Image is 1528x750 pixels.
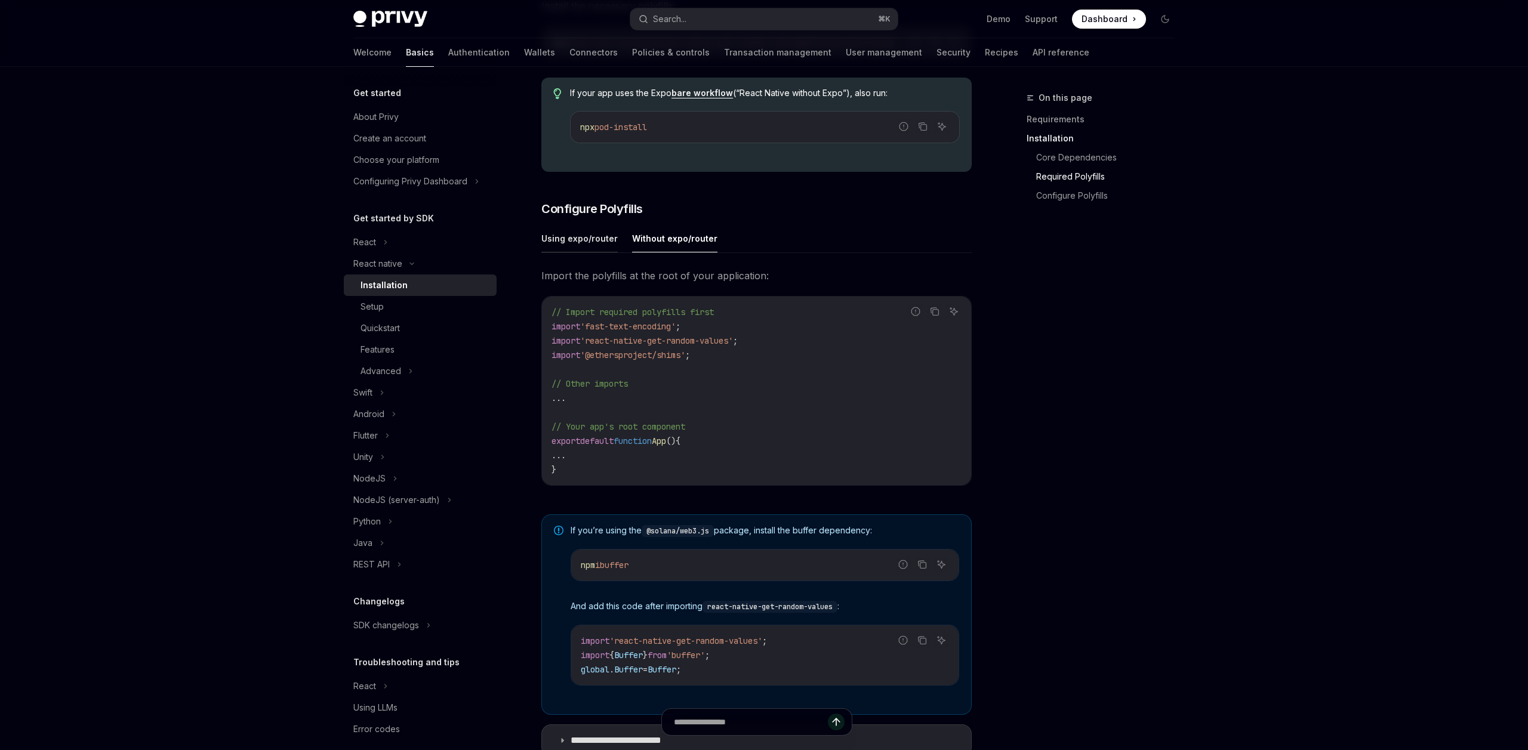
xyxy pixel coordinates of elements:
[581,664,609,675] span: global
[667,650,705,661] span: 'buffer'
[524,38,555,67] a: Wallets
[934,119,950,134] button: Ask AI
[580,350,685,360] span: '@ethersproject/shims'
[614,436,652,446] span: function
[448,38,510,67] a: Authentication
[632,224,717,252] button: Without expo/router
[946,304,962,319] button: Ask AI
[353,38,392,67] a: Welcome
[985,38,1018,67] a: Recipes
[344,339,497,360] a: Features
[1036,186,1184,205] a: Configure Polyfills
[353,257,402,271] div: React native
[554,526,563,535] svg: Note
[609,664,614,675] span: .
[552,335,580,346] span: import
[353,211,434,226] h5: Get started by SDK
[927,304,942,319] button: Copy the contents from the code block
[541,224,618,252] button: Using expo/router
[1039,91,1092,105] span: On this page
[609,635,762,646] span: 'react-native-get-random-values'
[353,514,381,529] div: Python
[541,267,972,284] span: Import the polyfills at the root of your application:
[406,38,434,67] a: Basics
[1027,110,1184,129] a: Requirements
[581,650,609,661] span: import
[671,88,733,98] a: bare workflow
[353,471,386,486] div: NodeJS
[569,38,618,67] a: Connectors
[934,632,949,648] button: Ask AI
[552,436,580,446] span: export
[609,650,614,661] span: {
[361,300,384,314] div: Setup
[652,436,666,446] span: App
[353,594,405,609] h5: Changelogs
[908,304,923,319] button: Report incorrect code
[353,235,376,249] div: React
[581,560,595,570] span: npm
[895,557,911,572] button: Report incorrect code
[552,350,580,360] span: import
[353,536,372,550] div: Java
[878,14,891,24] span: ⌘ K
[353,131,426,146] div: Create an account
[353,385,372,400] div: Swift
[353,428,378,443] div: Flutter
[846,38,922,67] a: User management
[553,88,562,99] svg: Tip
[676,436,680,446] span: {
[600,560,629,570] span: buffer
[353,700,398,715] div: Using LLMs
[353,655,460,669] h5: Troubleshooting and tips
[915,119,931,134] button: Copy the contents from the code block
[762,635,767,646] span: ;
[344,718,497,740] a: Error codes
[648,650,667,661] span: from
[552,464,556,475] span: }
[666,436,676,446] span: ()
[581,635,609,646] span: import
[580,436,614,446] span: default
[934,557,949,572] button: Ask AI
[353,110,399,124] div: About Privy
[353,450,373,464] div: Unity
[344,317,497,339] a: Quickstart
[595,560,600,570] span: i
[571,600,959,613] span: And add this code after importing :
[1033,38,1089,67] a: API reference
[705,650,710,661] span: ;
[353,618,419,632] div: SDK changelogs
[580,335,733,346] span: 'react-native-get-random-values'
[936,38,971,67] a: Security
[541,200,643,217] span: Configure Polyfills
[1036,167,1184,186] a: Required Polyfills
[344,274,497,296] a: Installation
[361,342,395,357] div: Features
[987,13,1011,25] a: Demo
[353,153,439,167] div: Choose your platform
[353,722,400,736] div: Error codes
[580,122,594,132] span: npx
[353,86,401,100] h5: Get started
[552,321,580,332] span: import
[632,38,710,67] a: Policies & controls
[580,321,676,332] span: 'fast-text-encoding'
[643,650,648,661] span: }
[353,11,427,27] img: dark logo
[552,393,566,403] span: ...
[570,87,960,99] span: If your app uses the Expo (“React Native without Expo”), also run:
[344,296,497,317] a: Setup
[361,321,400,335] div: Quickstart
[685,350,690,360] span: ;
[914,632,930,648] button: Copy the contents from the code block
[895,632,911,648] button: Report incorrect code
[1036,148,1184,167] a: Core Dependencies
[630,8,898,30] button: Search...⌘K
[552,450,566,461] span: ...
[643,664,648,675] span: =
[614,650,643,661] span: Buffer
[552,307,714,317] span: // Import required polyfills first
[676,321,680,332] span: ;
[344,149,497,171] a: Choose your platform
